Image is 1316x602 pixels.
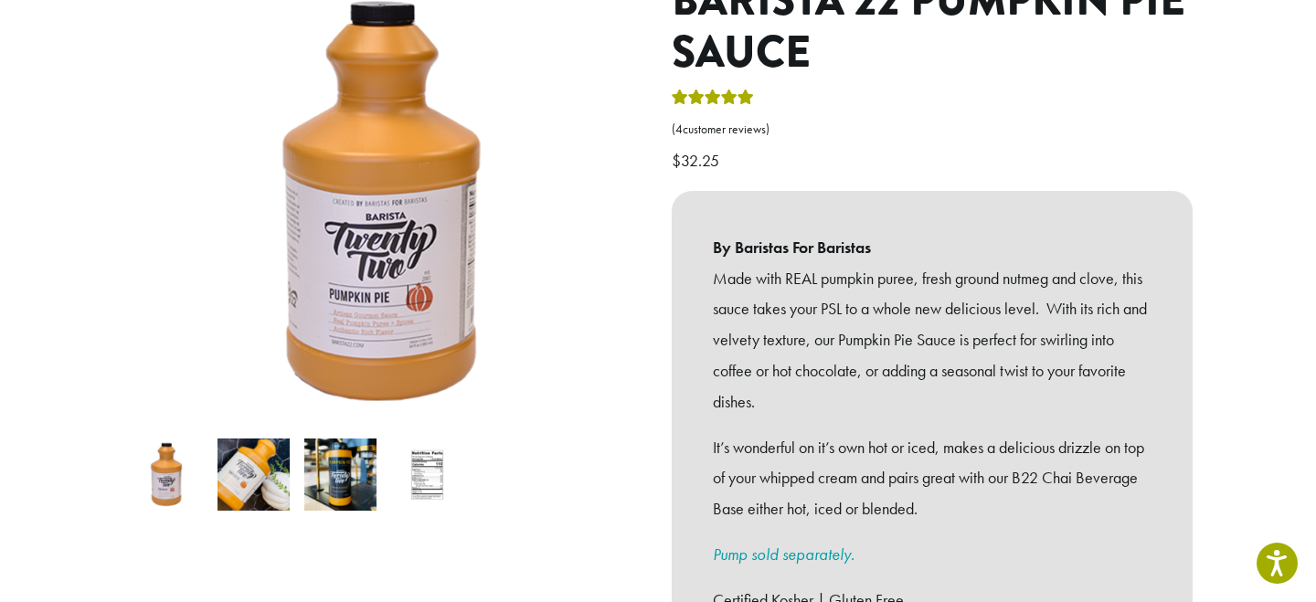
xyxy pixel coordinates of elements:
img: Barista 22 Pumpkin Pie Sauce - Image 4 [391,438,463,511]
b: By Baristas For Baristas [713,232,1151,263]
span: 4 [675,121,683,137]
span: $ [672,150,681,171]
img: Barista 22 Pumpkin Pie Sauce - Image 2 [218,438,290,511]
bdi: 32.25 [672,150,724,171]
p: Made with REAL pumpkin puree, fresh ground nutmeg and clove, this sauce takes your PSL to a whole... [713,263,1151,417]
img: Barista 22 Pumpkin Pie Sauce [131,438,203,511]
a: Pump sold separately. [713,544,854,565]
img: Barista 22 Pumpkin Pie Sauce - Image 3 [304,438,377,511]
div: Rated 5.00 out of 5 [672,87,754,114]
a: (4customer reviews) [672,121,1193,139]
p: It’s wonderful on it’s own hot or iced, makes a delicious drizzle on top of your whipped cream an... [713,432,1151,524]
